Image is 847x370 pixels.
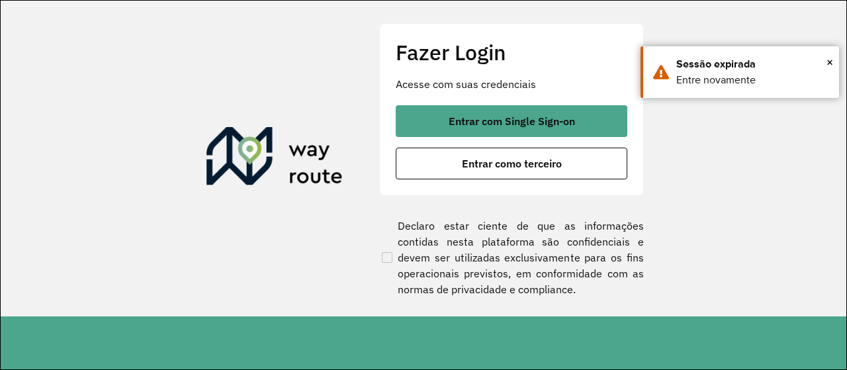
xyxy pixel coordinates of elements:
button: Close [826,52,833,72]
div: Sessão expirada [676,56,829,72]
span: × [826,52,833,72]
span: Entrar como terceiro [462,158,562,169]
div: Entre novamente [676,72,829,88]
p: Acesse com suas credenciais [396,76,627,92]
label: Declaro estar ciente de que as informações contidas nesta plataforma são confidenciais e devem se... [379,218,644,297]
span: Entrar com Single Sign-on [449,116,575,126]
h2: Fazer Login [396,40,627,65]
button: button [396,148,627,179]
button: button [396,105,627,137]
img: Roteirizador AmbevTech [206,127,343,191]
